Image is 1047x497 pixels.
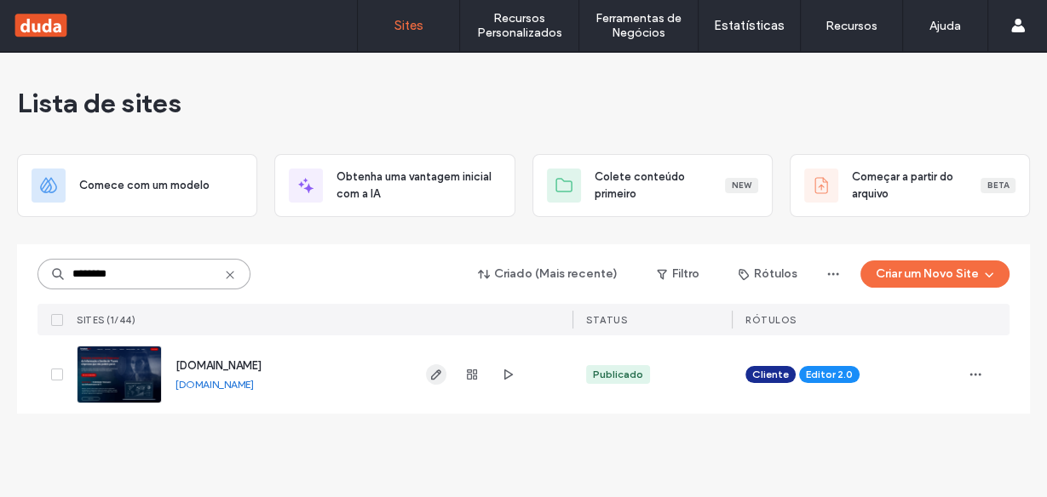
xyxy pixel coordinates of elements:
span: Lista de sites [17,86,181,120]
span: Editor 2.0 [806,367,853,382]
div: New [725,178,758,193]
img: tab_keywords_by_traffic_grey.svg [180,99,193,112]
div: Beta [981,178,1015,193]
label: Estatísticas [714,18,785,33]
label: Sites [394,18,423,33]
span: Colete conteúdo primeiro [595,169,725,203]
span: Cliente [752,367,789,382]
div: Palavras-chave [198,100,273,111]
button: Filtro [640,260,716,288]
button: Criar um Novo Site [860,260,1010,288]
a: [DOMAIN_NAME] [175,359,262,372]
div: Domínio: [DOMAIN_NAME] [44,44,191,58]
button: Rótulos [723,260,813,288]
span: Sites (1/44) [77,314,135,326]
label: Recursos [826,19,877,33]
img: tab_domain_overview_orange.svg [71,99,84,112]
img: logo_orange.svg [27,27,41,41]
span: STATUS [586,314,627,326]
a: [DOMAIN_NAME] [175,378,254,391]
div: Domínio [89,100,130,111]
span: Obtenha uma vantagem inicial com a IA [337,169,500,203]
label: Recursos Personalizados [460,11,578,40]
span: Começar a partir do arquivo [852,169,981,203]
button: Criado (Mais recente) [463,260,633,288]
span: Ajuda [37,12,81,27]
label: Ajuda [929,19,961,33]
div: Comece com um modelo [17,154,257,217]
span: Comece com um modelo [79,177,210,194]
div: Publicado [593,367,643,382]
label: Ferramentas de Negócios [579,11,698,40]
div: Obtenha uma vantagem inicial com a IA [274,154,515,217]
div: Colete conteúdo primeiroNew [532,154,773,217]
span: Rótulos [745,314,797,326]
div: Começar a partir do arquivoBeta [790,154,1030,217]
img: website_grey.svg [27,44,41,58]
div: v 4.0.25 [48,27,83,41]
